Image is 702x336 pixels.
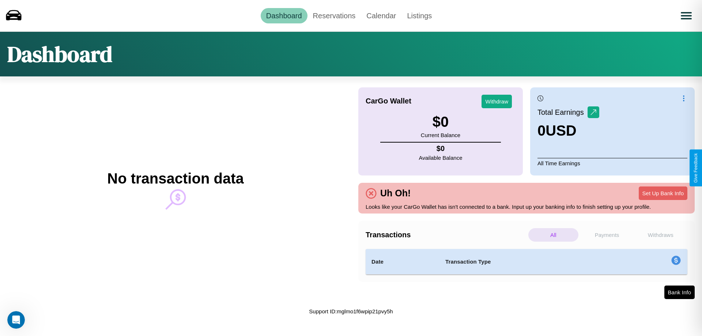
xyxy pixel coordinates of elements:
p: All Time Earnings [537,158,687,168]
p: Support ID: mglmo1f6wpip21pvy5h [309,306,393,316]
p: Payments [582,228,632,242]
p: Looks like your CarGo Wallet has isn't connected to a bank. Input up your banking info to finish ... [366,202,687,212]
p: Current Balance [421,130,460,140]
p: Available Balance [419,153,463,163]
h4: Transactions [366,231,526,239]
iframe: Intercom live chat [7,311,25,329]
a: Reservations [307,8,361,23]
p: All [528,228,578,242]
p: Withdraws [635,228,686,242]
a: Calendar [361,8,401,23]
h2: No transaction data [107,170,244,187]
h4: Transaction Type [445,257,611,266]
button: Bank Info [664,286,695,299]
h4: Date [371,257,434,266]
button: Withdraw [482,95,512,108]
a: Listings [401,8,437,23]
div: Give Feedback [693,153,698,183]
a: Dashboard [261,8,307,23]
p: Total Earnings [537,106,588,119]
h4: Uh Oh! [377,188,414,199]
h4: $ 0 [419,144,463,153]
table: simple table [366,249,687,275]
button: Set Up Bank Info [639,186,687,200]
h3: $ 0 [421,114,460,130]
h1: Dashboard [7,39,112,69]
button: Open menu [676,5,697,26]
h4: CarGo Wallet [366,97,411,105]
h3: 0 USD [537,122,599,139]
